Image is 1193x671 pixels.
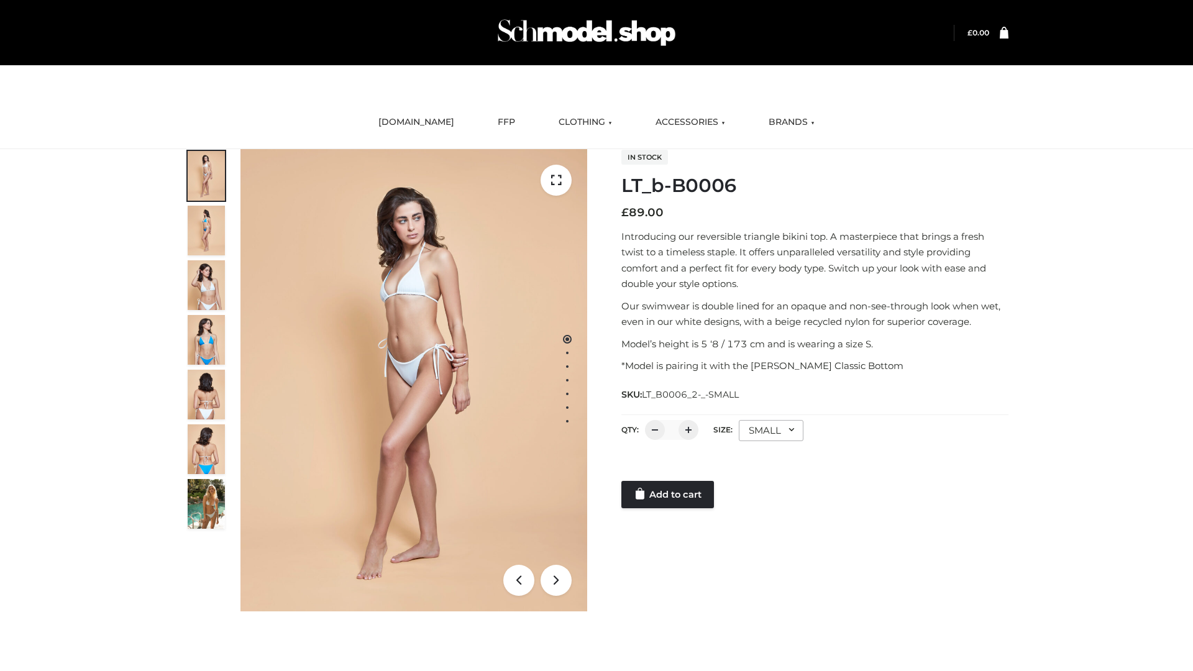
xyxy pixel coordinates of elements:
[967,28,989,37] a: £0.00
[621,206,664,219] bdi: 89.00
[739,420,803,441] div: SMALL
[967,28,989,37] bdi: 0.00
[493,8,680,57] img: Schmodel Admin 964
[646,109,734,136] a: ACCESSORIES
[621,425,639,434] label: QTY:
[188,424,225,474] img: ArielClassicBikiniTop_CloudNine_AzureSky_OW114ECO_8-scaled.jpg
[188,260,225,310] img: ArielClassicBikiniTop_CloudNine_AzureSky_OW114ECO_3-scaled.jpg
[621,358,1008,374] p: *Model is pairing it with the [PERSON_NAME] Classic Bottom
[713,425,733,434] label: Size:
[621,336,1008,352] p: Model’s height is 5 ‘8 / 173 cm and is wearing a size S.
[369,109,464,136] a: [DOMAIN_NAME]
[188,315,225,365] img: ArielClassicBikiniTop_CloudNine_AzureSky_OW114ECO_4-scaled.jpg
[621,150,668,165] span: In stock
[240,149,587,611] img: ArielClassicBikiniTop_CloudNine_AzureSky_OW114ECO_1
[188,370,225,419] img: ArielClassicBikiniTop_CloudNine_AzureSky_OW114ECO_7-scaled.jpg
[188,206,225,255] img: ArielClassicBikiniTop_CloudNine_AzureSky_OW114ECO_2-scaled.jpg
[621,387,740,402] span: SKU:
[621,175,1008,197] h1: LT_b-B0006
[967,28,972,37] span: £
[549,109,621,136] a: CLOTHING
[621,298,1008,330] p: Our swimwear is double lined for an opaque and non-see-through look when wet, even in our white d...
[621,206,629,219] span: £
[621,229,1008,292] p: Introducing our reversible triangle bikini top. A masterpiece that brings a fresh twist to a time...
[488,109,524,136] a: FFP
[188,151,225,201] img: ArielClassicBikiniTop_CloudNine_AzureSky_OW114ECO_1-scaled.jpg
[621,481,714,508] a: Add to cart
[759,109,824,136] a: BRANDS
[188,479,225,529] img: Arieltop_CloudNine_AzureSky2.jpg
[642,389,739,400] span: LT_B0006_2-_-SMALL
